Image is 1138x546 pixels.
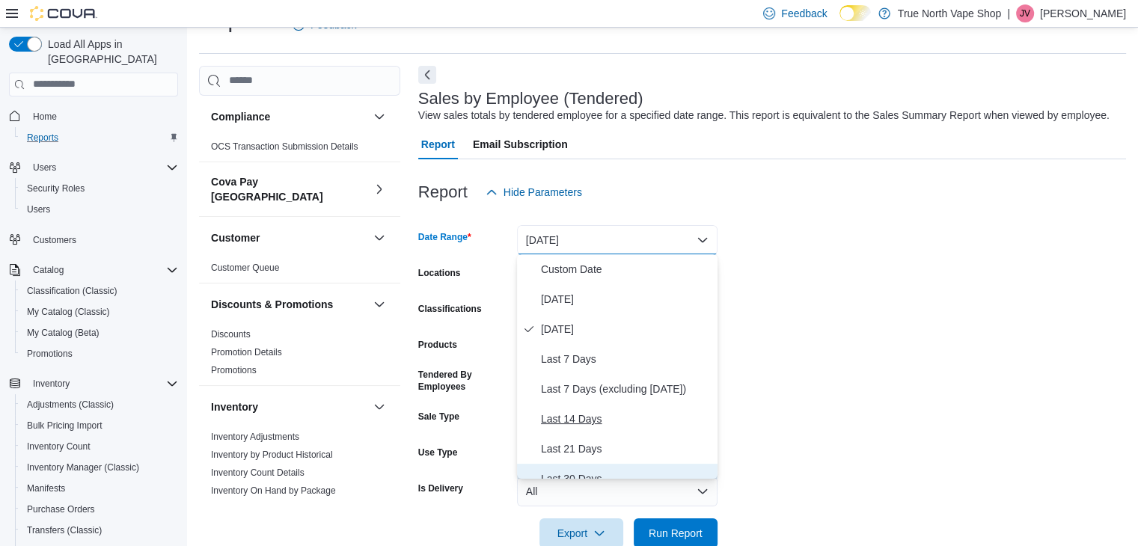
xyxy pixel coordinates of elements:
[15,436,184,457] button: Inventory Count
[15,394,184,415] button: Adjustments (Classic)
[27,441,91,453] span: Inventory Count
[21,129,178,147] span: Reports
[15,199,184,220] button: Users
[27,327,100,339] span: My Catalog (Beta)
[418,369,511,393] label: Tendered By Employees
[211,174,367,204] h3: Cova Pay [GEOGRAPHIC_DATA]
[211,431,299,443] span: Inventory Adjustments
[30,6,97,21] img: Cova
[21,396,120,414] a: Adjustments (Classic)
[504,185,582,200] span: Hide Parameters
[21,345,79,363] a: Promotions
[15,457,184,478] button: Inventory Manager (Classic)
[211,450,333,460] a: Inventory by Product Historical
[27,375,76,393] button: Inventory
[211,328,251,340] span: Discounts
[541,260,712,278] span: Custom Date
[211,263,279,273] a: Customer Queue
[27,231,82,249] a: Customers
[1007,4,1010,22] p: |
[418,108,1110,123] div: View sales totals by tendered employee for a specified date range. This report is equivalent to t...
[211,503,331,515] span: Inventory On Hand by Product
[370,180,388,198] button: Cova Pay [GEOGRAPHIC_DATA]
[21,479,71,497] a: Manifests
[418,303,482,315] label: Classifications
[27,348,73,360] span: Promotions
[15,415,184,436] button: Bulk Pricing Import
[3,373,184,394] button: Inventory
[211,109,367,124] button: Compliance
[21,303,178,321] span: My Catalog (Classic)
[21,282,123,300] a: Classification (Classic)
[480,177,588,207] button: Hide Parameters
[21,500,101,518] a: Purchase Orders
[898,4,1002,22] p: True North Vape Shop
[839,5,871,21] input: Dark Mode
[21,521,178,539] span: Transfers (Classic)
[21,129,64,147] a: Reports
[370,108,388,126] button: Compliance
[21,438,97,455] a: Inventory Count
[418,267,461,279] label: Locations
[541,440,712,458] span: Last 21 Days
[781,6,827,21] span: Feedback
[21,458,145,476] a: Inventory Manager (Classic)
[3,229,184,251] button: Customers
[211,503,331,514] a: Inventory On Hand by Product
[3,260,184,280] button: Catalog
[541,410,712,428] span: Last 14 Days
[1020,4,1030,22] span: JV
[541,380,712,398] span: Last 7 Days (excluding [DATE])
[418,411,459,423] label: Sale Type
[27,261,178,279] span: Catalog
[27,420,103,432] span: Bulk Pricing Import
[15,520,184,541] button: Transfers (Classic)
[21,417,178,435] span: Bulk Pricing Import
[211,485,336,497] span: Inventory On Hand by Package
[199,325,400,385] div: Discounts & Promotions
[27,503,95,515] span: Purchase Orders
[21,500,178,518] span: Purchase Orders
[27,159,62,177] button: Users
[15,478,184,499] button: Manifests
[418,447,457,458] label: Use Type
[211,399,367,414] button: Inventory
[211,297,367,312] button: Discounts & Promotions
[27,375,178,393] span: Inventory
[27,482,65,494] span: Manifests
[211,485,336,496] a: Inventory On Hand by Package
[211,230,367,245] button: Customer
[473,129,568,159] span: Email Subscription
[27,285,117,297] span: Classification (Classic)
[839,21,840,22] span: Dark Mode
[15,301,184,322] button: My Catalog (Classic)
[211,109,270,124] h3: Compliance
[21,324,178,342] span: My Catalog (Beta)
[27,132,58,144] span: Reports
[517,254,718,479] div: Select listbox
[211,141,358,153] span: OCS Transaction Submission Details
[15,178,184,199] button: Security Roles
[3,105,184,127] button: Home
[211,346,282,358] span: Promotion Details
[211,432,299,442] a: Inventory Adjustments
[199,138,400,162] div: Compliance
[418,183,468,201] h3: Report
[27,182,85,194] span: Security Roles
[211,467,305,479] span: Inventory Count Details
[15,280,184,301] button: Classification (Classic)
[370,398,388,416] button: Inventory
[418,482,463,494] label: Is Delivery
[541,350,712,368] span: Last 7 Days
[211,230,260,245] h3: Customer
[211,297,333,312] h3: Discounts & Promotions
[21,303,116,321] a: My Catalog (Classic)
[27,107,178,126] span: Home
[541,470,712,488] span: Last 30 Days
[21,396,178,414] span: Adjustments (Classic)
[211,449,333,461] span: Inventory by Product Historical
[1040,4,1126,22] p: [PERSON_NAME]
[21,521,108,539] a: Transfers (Classic)
[211,365,257,375] a: Promotions
[33,111,57,123] span: Home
